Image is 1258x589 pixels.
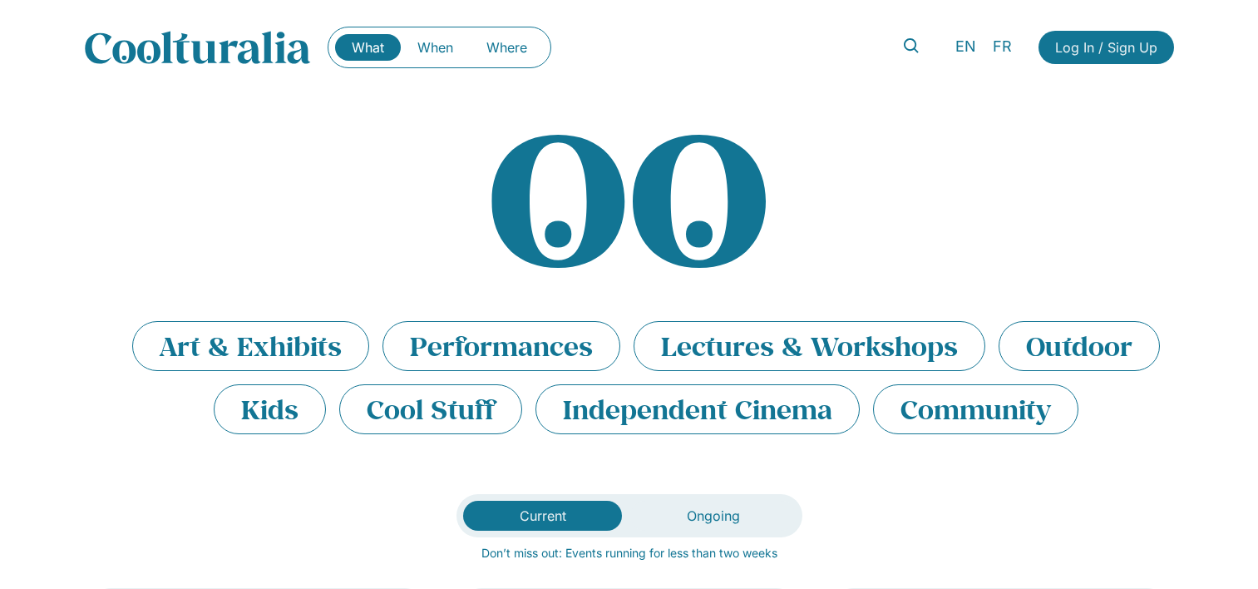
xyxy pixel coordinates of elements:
[214,384,326,434] li: Kids
[470,34,544,61] a: Where
[1038,31,1174,64] a: Log In / Sign Up
[132,321,369,371] li: Art & Exhibits
[634,321,985,371] li: Lectures & Workshops
[535,384,860,434] li: Independent Cinema
[335,34,401,61] a: What
[999,321,1160,371] li: Outdoor
[520,507,566,524] span: Current
[85,544,1174,562] p: Don’t miss out: Events running for less than two weeks
[382,321,620,371] li: Performances
[335,34,544,61] nav: Menu
[955,38,976,56] span: EN
[947,35,984,59] a: EN
[984,35,1020,59] a: FR
[1055,37,1157,57] span: Log In / Sign Up
[687,507,740,524] span: Ongoing
[339,384,522,434] li: Cool Stuff
[401,34,470,61] a: When
[993,38,1012,56] span: FR
[873,384,1078,434] li: Community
